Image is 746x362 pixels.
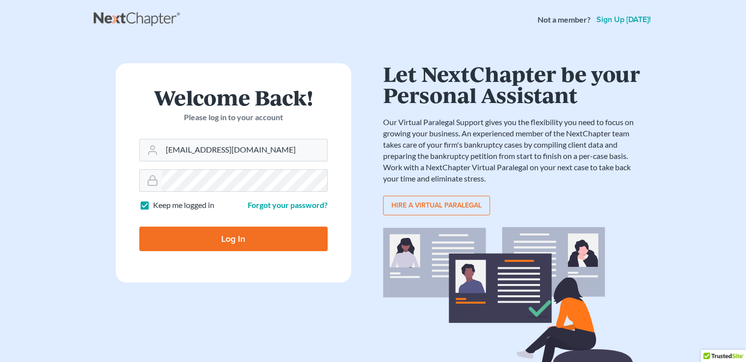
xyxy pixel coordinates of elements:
[139,112,328,123] p: Please log in to your account
[383,196,490,215] a: Hire a virtual paralegal
[383,117,643,184] p: Our Virtual Paralegal Support gives you the flexibility you need to focus on growing your busines...
[162,139,327,161] input: Email Address
[538,14,591,26] strong: Not a member?
[139,227,328,251] input: Log In
[383,63,643,105] h1: Let NextChapter be your Personal Assistant
[139,87,328,108] h1: Welcome Back!
[594,16,653,24] a: Sign up [DATE]!
[248,200,328,209] a: Forgot your password?
[153,200,214,211] label: Keep me logged in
